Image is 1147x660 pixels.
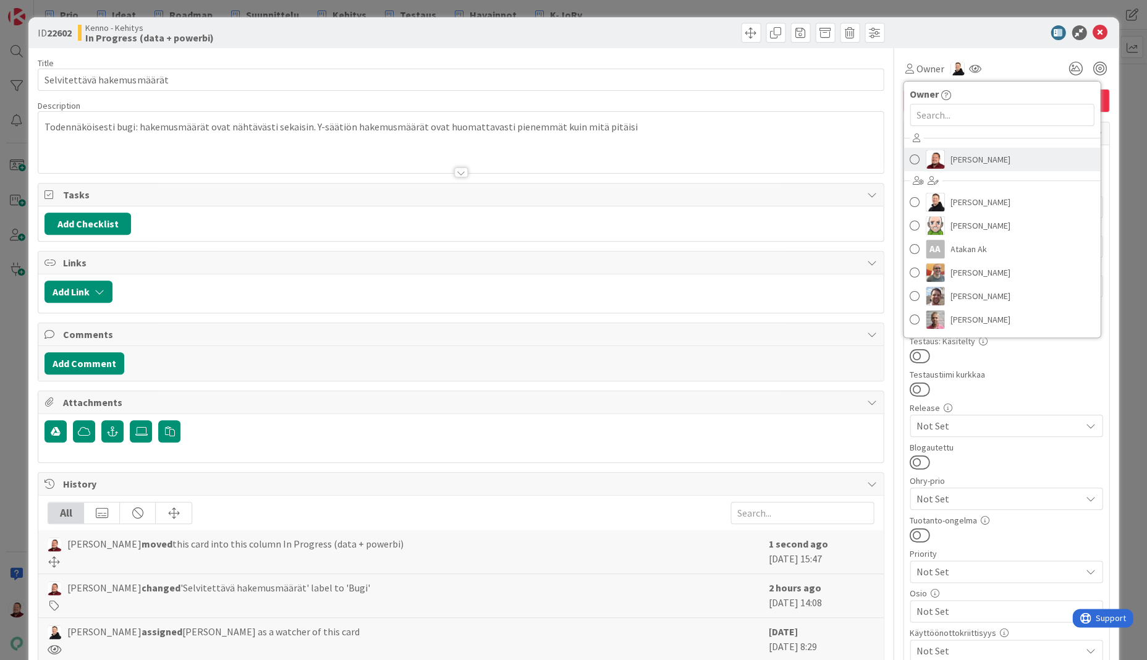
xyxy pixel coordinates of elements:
[916,563,1075,580] span: Not Set
[910,337,1103,345] div: Testaus: Käsitelty
[141,582,180,594] b: changed
[904,148,1100,171] a: JS[PERSON_NAME]
[48,582,61,595] img: JS
[38,57,54,69] label: Title
[910,628,1103,637] div: Käyttöönottokriittisyys
[44,213,131,235] button: Add Checklist
[904,190,1100,214] a: AN[PERSON_NAME]
[910,404,1103,412] div: Release
[950,150,1010,169] span: [PERSON_NAME]
[48,625,61,639] img: AN
[926,287,944,305] img: ET
[904,284,1100,308] a: ET[PERSON_NAME]
[38,100,80,111] span: Description
[950,240,987,258] span: Atakan Ak
[769,582,821,594] b: 2 hours ago
[904,308,1100,331] a: HJ[PERSON_NAME]
[916,604,1081,619] span: Not Set
[916,490,1075,507] span: Not Set
[910,589,1103,598] div: Osio
[47,27,72,39] b: 22602
[63,187,860,202] span: Tasks
[916,418,1081,433] span: Not Set
[141,538,172,550] b: moved
[67,624,359,639] span: [PERSON_NAME] [PERSON_NAME] as a watcher of this card
[63,255,860,270] span: Links
[38,69,883,91] input: type card name here...
[950,62,964,75] img: AN
[910,443,1103,452] div: Blogautettu
[904,237,1100,261] a: AAAtakan Ak
[916,61,944,76] span: Owner
[950,310,1010,329] span: [PERSON_NAME]
[926,193,944,211] img: AN
[904,214,1100,237] a: AN[PERSON_NAME]
[67,580,370,595] span: [PERSON_NAME] 'Selvitettävä hakemusmäärät' label to 'Bugi'
[769,538,828,550] b: 1 second ago
[63,327,860,342] span: Comments
[44,352,124,374] button: Add Comment
[910,549,1103,558] div: Priority
[85,23,213,33] span: Kenno - Kehitys
[926,216,944,235] img: AN
[910,476,1103,485] div: Ohry-prio
[904,331,1100,355] a: IN[PERSON_NAME]
[926,240,944,258] div: AA
[950,216,1010,235] span: [PERSON_NAME]
[926,310,944,329] img: HJ
[926,263,944,282] img: BN
[910,87,939,101] span: Owner
[910,104,1094,126] input: Search...
[48,502,84,523] div: All
[85,33,213,43] b: In Progress (data + powerbi)
[769,580,874,611] div: [DATE] 14:08
[67,536,403,551] span: [PERSON_NAME] this card into this column In Progress (data + powerbi)
[63,395,860,410] span: Attachments
[904,261,1100,284] a: BN[PERSON_NAME]
[769,536,874,567] div: [DATE] 15:47
[141,625,182,638] b: assigned
[910,370,1103,379] div: Testaustiimi kurkkaa
[926,150,944,169] img: JS
[44,120,876,134] p: Todennäköisesti bugi: hakemusmäärät ovat nähtävästi sekaisin. Y-säätiön hakemusmäärät ovat huomat...
[769,625,798,638] b: [DATE]
[910,516,1103,525] div: Tuotanto-ongelma
[950,287,1010,305] span: [PERSON_NAME]
[916,643,1081,658] span: Not Set
[730,502,874,524] input: Search...
[950,193,1010,211] span: [PERSON_NAME]
[63,476,860,491] span: History
[38,25,72,40] span: ID
[950,263,1010,282] span: [PERSON_NAME]
[769,624,874,655] div: [DATE] 8:29
[44,281,112,303] button: Add Link
[23,2,54,17] span: Support
[48,538,61,551] img: JS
